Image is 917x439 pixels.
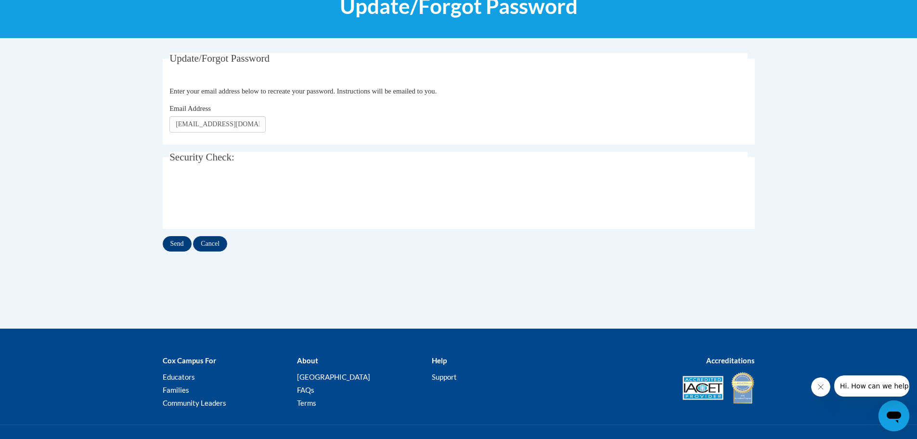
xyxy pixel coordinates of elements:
[297,372,370,381] a: [GEOGRAPHIC_DATA]
[169,87,437,95] span: Enter your email address below to recreate your password. Instructions will be emailed to you.
[731,371,755,405] img: IDA® Accredited
[683,376,723,400] img: Accredited IACET® Provider
[169,53,270,64] span: Update/Forgot Password
[811,377,830,397] iframe: Close message
[193,236,227,252] input: Cancel
[432,372,457,381] a: Support
[297,386,314,394] a: FAQs
[169,151,234,163] span: Security Check:
[706,356,755,365] b: Accreditations
[432,356,447,365] b: Help
[163,386,189,394] a: Families
[297,399,316,407] a: Terms
[6,7,78,14] span: Hi. How can we help?
[169,116,266,133] input: Email
[169,179,316,217] iframe: reCAPTCHA
[163,236,192,252] input: Send
[163,399,226,407] a: Community Leaders
[163,372,195,381] a: Educators
[169,105,211,112] span: Email Address
[878,400,909,431] iframe: Button to launch messaging window
[834,375,909,397] iframe: Message from company
[163,356,216,365] b: Cox Campus For
[297,356,318,365] b: About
